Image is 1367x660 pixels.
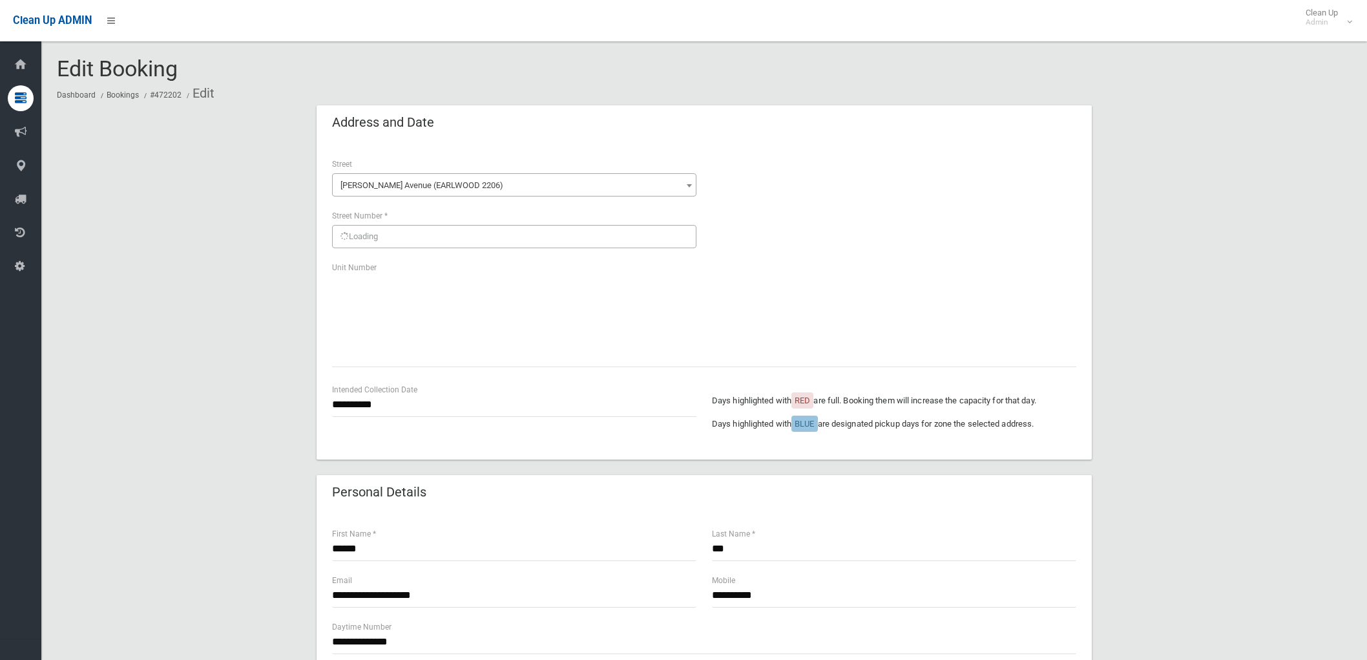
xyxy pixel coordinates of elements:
p: Days highlighted with are full. Booking them will increase the capacity for that day. [712,393,1076,409]
a: #472202 [150,90,182,100]
p: Days highlighted with are designated pickup days for zone the selected address. [712,416,1076,432]
li: Edit [183,81,214,105]
span: RED [795,396,810,405]
header: Address and Date [317,110,450,135]
div: Loading [332,225,696,248]
span: Clean Up ADMIN [13,14,92,27]
span: Clean Up [1299,8,1351,27]
a: Bookings [107,90,139,100]
span: BLUE [795,419,814,429]
small: Admin [1306,17,1338,27]
header: Personal Details [317,480,442,505]
span: Forrest Avenue (EARLWOOD 2206) [332,173,696,197]
a: Dashboard [57,90,96,100]
span: Forrest Avenue (EARLWOOD 2206) [335,176,693,195]
span: Edit Booking [57,56,178,81]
